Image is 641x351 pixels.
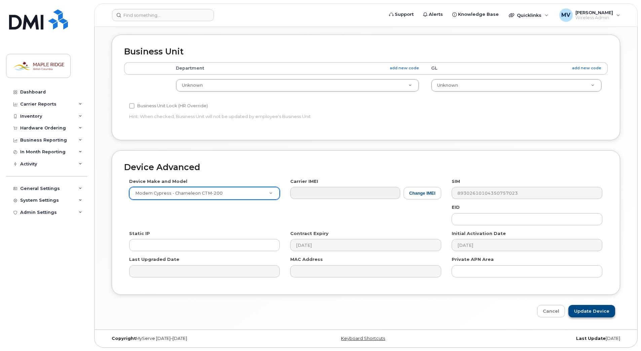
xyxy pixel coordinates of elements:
input: overall type: UNKNOWN_TYPE html type: HTML_TYPE_UNSPECIFIED server type: NO_SERVER_DATA heuristic... [452,213,602,225]
h2: Device Advanced [124,163,608,172]
input: overall type: UNKNOWN_TYPE html type: HTML_TYPE_UNSPECIFIED server type: NO_SERVER_DATA heuristic... [452,239,602,251]
a: Keyboard Shortcuts [341,336,385,341]
div: Quicklinks [504,8,553,22]
div: [DATE] [452,336,625,341]
a: add new code [390,65,419,71]
input: Business Unit Lock (HR Override) [129,103,135,109]
input: overall type: ADDRESS_HOME_LINE1 html type: HTML_TYPE_UNSPECIFIED server type: NO_SERVER_DATA heu... [290,265,441,277]
label: Initial Activation Date [452,230,506,237]
span: Quicklinks [517,12,541,18]
span: Support [395,11,414,18]
span: Modem Cypress - Chameleon CTM-200 [131,190,223,196]
input: overall type: UNKNOWN_TYPE html type: HTML_TYPE_UNSPECIFIED server type: NO_SERVER_DATA heuristic... [129,239,280,251]
span: [PERSON_NAME] [575,10,613,15]
strong: Copyright [112,336,136,341]
input: overall type: UNKNOWN_TYPE html type: HTML_TYPE_UNSPECIFIED server type: NO_SERVER_DATA heuristic... [452,187,602,199]
label: Private APN Area [452,256,494,263]
a: add new code [572,65,601,71]
button: Change IMEI [404,187,441,199]
div: Michael Vogel [555,8,625,22]
p: Hint: When checked, Business Unit will not be updated by employee's Business Unit [129,113,441,120]
h2: Business Unit [124,47,608,56]
label: EID [452,204,460,210]
label: Business Unit Lock (HR Override) [129,102,208,110]
span: Alerts [429,11,443,18]
a: Alerts [418,8,448,21]
a: Knowledge Base [448,8,503,21]
span: Wireless Admin [575,15,613,21]
input: overall type: UNKNOWN_TYPE html type: HTML_TYPE_UNSPECIFIED server type: NO_SERVER_DATA heuristic... [452,265,602,277]
input: overall type: UNKNOWN_TYPE html type: HTML_TYPE_UNSPECIFIED server type: NO_SERVER_DATA heuristic... [290,187,400,199]
label: Static IP [129,230,150,237]
label: Last Upgraded Date [129,256,179,263]
label: Contract Expiry [290,230,329,237]
label: Carrier IMEI [290,178,318,185]
a: Unknown [176,79,419,91]
label: MAC Address [290,256,323,263]
label: SIM [452,178,460,185]
a: Support [384,8,418,21]
span: Knowledge Base [458,11,499,18]
input: overall type: UNKNOWN_TYPE html type: HTML_TYPE_UNSPECIFIED server type: SERVER_RESPONSE_PENDING ... [112,9,214,21]
span: MV [561,11,570,19]
input: Update Device [568,305,615,317]
a: Cancel [537,305,565,317]
th: GL [425,62,608,74]
th: Department [170,62,425,74]
div: MyServe [DATE]–[DATE] [107,336,279,341]
a: Modem Cypress - Chameleon CTM-200 [129,187,279,199]
input: overall type: UNKNOWN_TYPE html type: HTML_TYPE_UNSPECIFIED server type: NO_SERVER_DATA heuristic... [129,265,280,277]
strong: Last Update [576,336,606,341]
span: Unknown [437,83,458,88]
input: overall type: UNKNOWN_TYPE html type: HTML_TYPE_UNSPECIFIED server type: NO_SERVER_DATA heuristic... [290,239,441,251]
label: Device Make and Model [129,178,187,185]
a: Unknown [431,79,601,91]
span: Unknown [182,83,203,88]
